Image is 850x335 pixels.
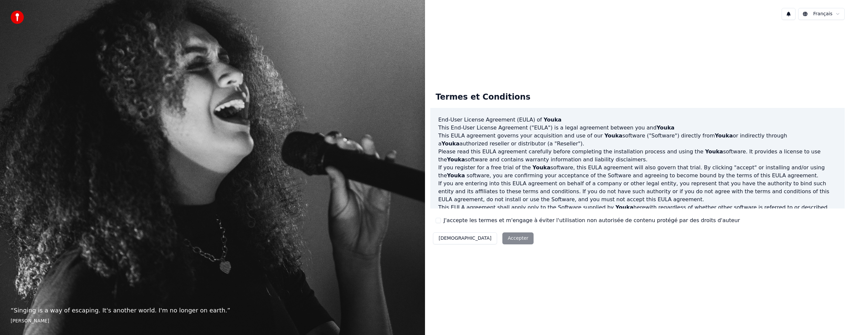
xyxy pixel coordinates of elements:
span: Youka [442,140,460,147]
span: Youka [705,148,723,155]
span: Youka [656,125,674,131]
footer: [PERSON_NAME] [11,318,414,324]
p: This EULA agreement governs your acquisition and use of our software ("Software") directly from o... [438,132,837,148]
p: This EULA agreement shall apply only to the Software supplied by herewith regardless of whether o... [438,204,837,227]
span: Youka [604,132,622,139]
p: “ Singing is a way of escaping. It's another world. I'm no longer on earth. ” [11,306,414,315]
p: If you register for a free trial of the software, this EULA agreement will also govern that trial... [438,164,837,180]
p: Please read this EULA agreement carefully before completing the installation process and using th... [438,148,837,164]
img: youka [11,11,24,24]
button: [DEMOGRAPHIC_DATA] [433,232,497,244]
h3: End-User License Agreement (EULA) of [438,116,837,124]
div: Termes et Conditions [430,87,536,108]
label: J'accepte les termes et m'engage à éviter l'utilisation non autorisée de contenu protégé par des ... [444,216,740,224]
span: Youka [715,132,733,139]
span: Youka [544,117,561,123]
span: Youka [447,156,465,163]
p: This End-User License Agreement ("EULA") is a legal agreement between you and [438,124,837,132]
p: If you are entering into this EULA agreement on behalf of a company or other legal entity, you re... [438,180,837,204]
span: Youka [533,164,551,171]
span: Youka [447,172,465,179]
span: Youka [616,204,634,210]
